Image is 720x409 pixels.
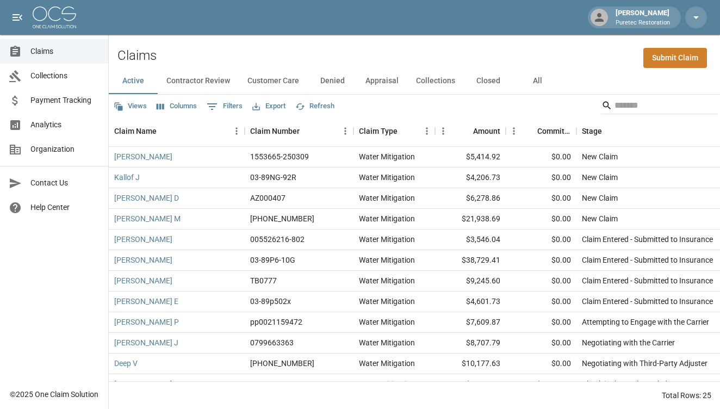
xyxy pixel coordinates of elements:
div: $0.00 [506,354,576,374]
button: Views [111,98,150,115]
div: Water Mitigation [359,234,415,245]
div: $0.00 [506,271,576,292]
button: Closed [464,68,513,94]
button: Denied [308,68,357,94]
div: Amount [435,116,506,146]
div: Water Mitigation [359,275,415,286]
div: 005526216-802 [250,234,305,245]
div: Water Mitigation [359,379,415,389]
div: © 2025 One Claim Solution [10,389,98,400]
div: Claim Entered - Submitted to Insurance [582,255,713,265]
span: Claims [30,46,100,57]
div: $7,609.87 [435,312,506,333]
a: [PERSON_NAME] M [114,213,181,224]
div: 0799663363 [250,337,294,348]
button: Export [250,98,288,115]
div: New Claim [582,193,618,203]
div: 03-89NG-92R [250,172,296,183]
div: $0.00 [506,333,576,354]
button: Menu [435,123,451,139]
div: $4,780.00 [506,374,576,395]
div: Water Mitigation [359,337,415,348]
p: Puretec Restoration [616,18,670,28]
span: Analytics [30,119,100,131]
a: [PERSON_NAME] [114,151,172,162]
img: ocs-logo-white-transparent.png [33,7,76,28]
div: 03-89P6-10G [250,255,295,265]
div: Amount [473,116,500,146]
div: 03-89p502x [250,296,291,307]
button: Appraisal [357,68,407,94]
div: 250659013 [250,379,289,389]
div: Claim Type [353,116,435,146]
a: [PERSON_NAME] [114,275,172,286]
button: Menu [506,123,522,139]
div: New Claim [582,213,618,224]
div: Committed Amount [537,116,571,146]
div: 1553665-250309 [250,151,309,162]
button: Select columns [154,98,200,115]
div: Claim Name [114,116,157,146]
div: Water Mitigation [359,296,415,307]
div: $10,177.63 [435,354,506,374]
div: Water Mitigation [359,151,415,162]
a: [PERSON_NAME] H [114,379,179,389]
div: Claim Type [359,116,398,146]
div: Water Mitigation [359,255,415,265]
button: Sort [458,123,473,139]
div: 300-0506533-2025 [250,213,314,224]
div: Negotiating with Third-Party Adjuster [582,358,707,369]
div: Water Mitigation [359,172,415,183]
button: Sort [300,123,315,139]
button: open drawer [7,7,28,28]
span: Payment Tracking [30,95,100,106]
div: Search [601,97,718,116]
a: [PERSON_NAME] [114,255,172,265]
button: Sort [398,123,413,139]
div: [PERSON_NAME] [611,8,674,27]
a: Submit Claim [643,48,707,68]
div: pp0021159472 [250,317,302,327]
div: Total Rows: 25 [662,390,711,401]
div: Committed Amount [506,116,576,146]
div: $9,245.60 [435,271,506,292]
span: Organization [30,144,100,155]
button: Menu [337,123,353,139]
div: $0.00 [506,168,576,188]
div: New Claim [582,172,618,183]
div: Water Mitigation [359,193,415,203]
div: Negotiating with the Carrier [582,337,675,348]
a: [PERSON_NAME] J [114,337,178,348]
button: Sort [522,123,537,139]
div: Check in the Mail - Settled [582,379,667,389]
div: $0.00 [506,312,576,333]
div: $6,596.19 [435,374,506,395]
button: All [513,68,562,94]
button: Sort [157,123,172,139]
div: AZ000407 [250,193,285,203]
div: Claim Number [245,116,353,146]
a: Kallof J [114,172,140,183]
span: Help Center [30,202,100,213]
div: 01-009-178164 [250,358,314,369]
button: Contractor Review [158,68,239,94]
div: $6,278.86 [435,188,506,209]
div: Water Mitigation [359,358,415,369]
a: [PERSON_NAME] [114,234,172,245]
button: Show filters [204,98,245,115]
div: $21,938.69 [435,209,506,230]
button: Refresh [293,98,337,115]
button: Menu [419,123,435,139]
a: [PERSON_NAME] E [114,296,178,307]
h2: Claims [117,48,157,64]
a: [PERSON_NAME] P [114,317,179,327]
span: Collections [30,70,100,82]
div: Claim Number [250,116,300,146]
div: $0.00 [506,147,576,168]
div: Water Mitigation [359,317,415,327]
div: $4,206.73 [435,168,506,188]
div: $38,729.41 [435,250,506,271]
div: $3,546.04 [435,230,506,250]
div: $5,414.92 [435,147,506,168]
a: [PERSON_NAME] D [114,193,179,203]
